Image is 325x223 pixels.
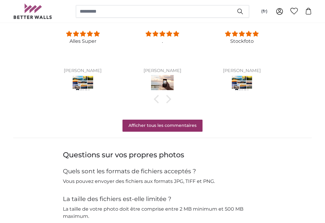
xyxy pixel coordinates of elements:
[63,178,262,185] p: Vous pouvez envoyer des fichiers aux formats JPG, TIFF et PNG.
[231,75,253,92] img: Stockfoto
[63,195,262,203] h4: La taille des fichiers est-elle limitée ?
[130,38,195,45] p: .
[72,75,94,92] img: Stockfoto
[209,38,274,45] p: Stockfoto
[122,120,203,132] a: Afficher tous les commentaires
[130,68,195,73] div: [PERSON_NAME]
[151,75,174,92] img: Eigenes Foto als Tapete
[209,30,274,38] div: 5 stars
[50,68,115,73] div: [PERSON_NAME]
[63,206,262,220] p: La taille de votre photo doit être comprise entre 2 MB minimum et 500 MB maximum.
[130,30,195,38] div: 5 stars
[50,30,115,38] div: 5 stars
[13,4,52,19] img: Betterwalls
[209,68,274,73] div: [PERSON_NAME]
[50,38,115,45] p: Alles Super
[63,150,262,160] h3: Questions sur vos propres photos
[256,6,272,17] button: (fr)
[63,167,262,175] h4: Quels sont les formats de fichiers acceptés ?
